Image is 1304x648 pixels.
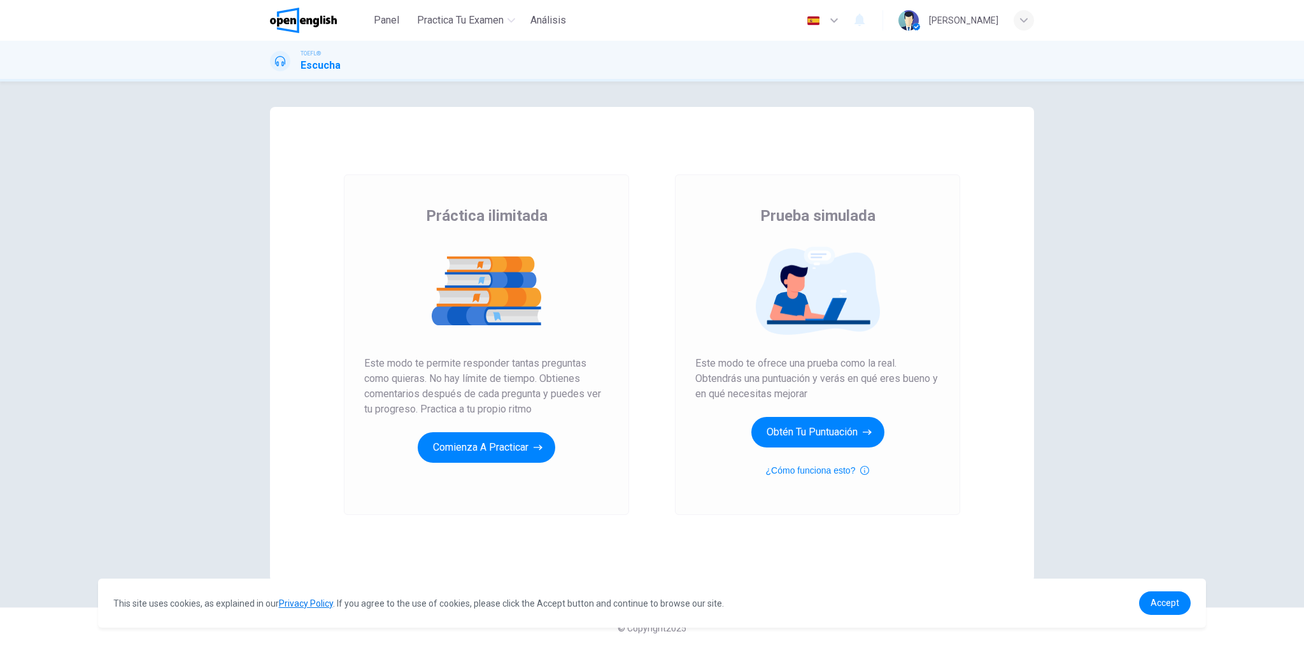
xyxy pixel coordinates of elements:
span: Practica tu examen [417,13,504,28]
button: Análisis [525,9,571,32]
span: Este modo te permite responder tantas preguntas como quieras. No hay límite de tiempo. Obtienes c... [364,356,609,417]
span: Práctica ilimitada [426,206,548,226]
span: This site uses cookies, as explained in our . If you agree to the use of cookies, please click th... [113,598,724,609]
button: Obtén tu puntuación [751,417,884,447]
h1: Escucha [301,58,341,73]
img: Profile picture [898,10,919,31]
span: Análisis [530,13,566,28]
button: Practica tu examen [412,9,520,32]
a: Privacy Policy [279,598,333,609]
img: OpenEnglish logo [270,8,337,33]
div: cookieconsent [98,579,1207,628]
span: © Copyright 2025 [618,623,686,633]
img: es [805,16,821,25]
span: Prueba simulada [760,206,875,226]
button: ¿Cómo funciona esto? [766,463,870,478]
div: [PERSON_NAME] [929,13,998,28]
span: TOEFL® [301,49,321,58]
span: Accept [1151,598,1179,608]
button: Panel [366,9,407,32]
button: Comienza a practicar [418,432,555,463]
a: OpenEnglish logo [270,8,366,33]
span: Este modo te ofrece una prueba como la real. Obtendrás una puntuación y verás en qué eres bueno y... [695,356,940,402]
a: dismiss cookie message [1139,591,1191,615]
span: Panel [374,13,399,28]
